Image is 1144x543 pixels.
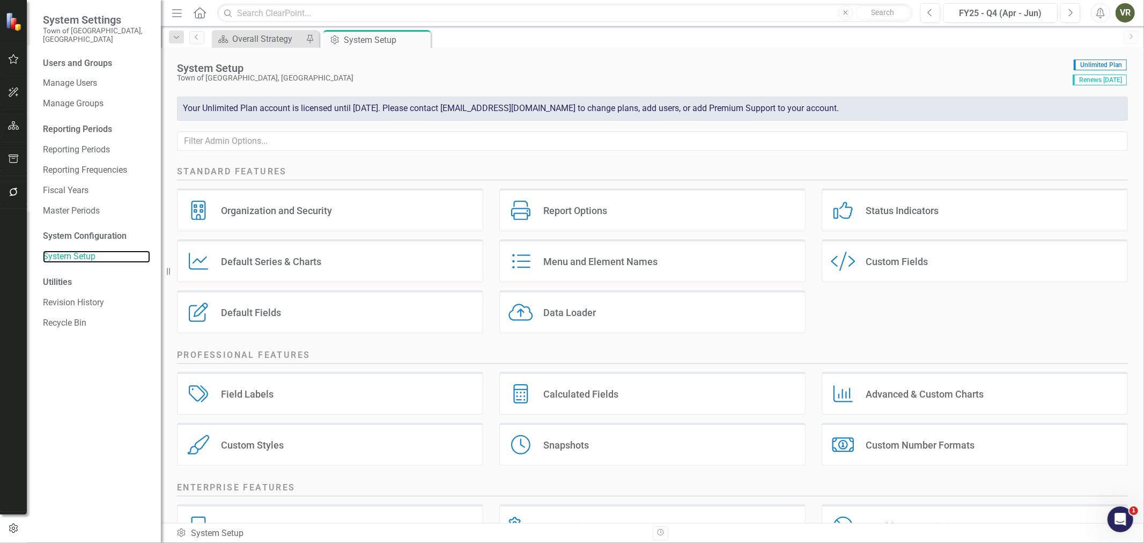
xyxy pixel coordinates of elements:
[177,349,1128,364] h2: Professional Features
[221,255,321,268] div: Default Series & Charts
[221,439,284,451] div: Custom Styles
[43,185,150,197] a: Fiscal Years
[217,4,912,23] input: Search ClearPoint...
[866,204,939,217] div: Status Indicators
[866,388,984,400] div: Advanced & Custom Charts
[5,12,24,31] img: ClearPoint Strategy
[177,166,1128,180] h2: Standard Features
[43,77,150,90] a: Manage Users
[221,388,274,400] div: Field Labels
[177,482,1128,496] h2: Enterprise Features
[1130,507,1138,515] span: 1
[43,123,150,136] div: Reporting Periods
[344,33,428,47] div: System Setup
[543,520,595,533] div: Integrations
[43,164,150,177] a: Reporting Frequencies
[43,297,150,309] a: Revision History
[543,204,607,217] div: Report Options
[1108,507,1133,532] iframe: Intercom live chat
[43,57,150,70] div: Users and Groups
[943,3,1058,23] button: FY25 - Q4 (Apr - Jun)
[176,527,645,540] div: System Setup
[43,230,150,243] div: System Configuration
[221,520,242,533] div: Tags
[866,255,928,268] div: Custom Fields
[177,131,1128,151] input: Filter Admin Options...
[866,520,965,533] div: IP Address Restrictions
[543,306,596,319] div: Data Loader
[232,32,303,46] div: Overall Strategy
[43,13,150,26] span: System Settings
[43,26,150,44] small: Town of [GEOGRAPHIC_DATA], [GEOGRAPHIC_DATA]
[177,62,1067,74] div: System Setup
[871,8,894,17] span: Search
[1073,75,1127,85] span: Renews [DATE]
[1116,3,1135,23] button: VR
[947,7,1054,20] div: FY25 - Q4 (Apr - Jun)
[543,255,658,268] div: Menu and Element Names
[1074,60,1127,70] span: Unlimited Plan
[866,439,975,451] div: Custom Number Formats
[43,276,150,289] div: Utilities
[215,32,303,46] a: Overall Strategy
[221,204,332,217] div: Organization and Security
[43,144,150,156] a: Reporting Periods
[543,388,618,400] div: Calculated Fields
[856,5,910,20] button: Search
[43,98,150,110] a: Manage Groups
[43,251,150,263] a: System Setup
[221,306,281,319] div: Default Fields
[543,439,589,451] div: Snapshots
[177,97,1128,121] div: Your Unlimited Plan account is licensed until [DATE]. Please contact [EMAIL_ADDRESS][DOMAIN_NAME]...
[43,317,150,329] a: Recycle Bin
[177,74,1067,82] div: Town of [GEOGRAPHIC_DATA], [GEOGRAPHIC_DATA]
[43,205,150,217] a: Master Periods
